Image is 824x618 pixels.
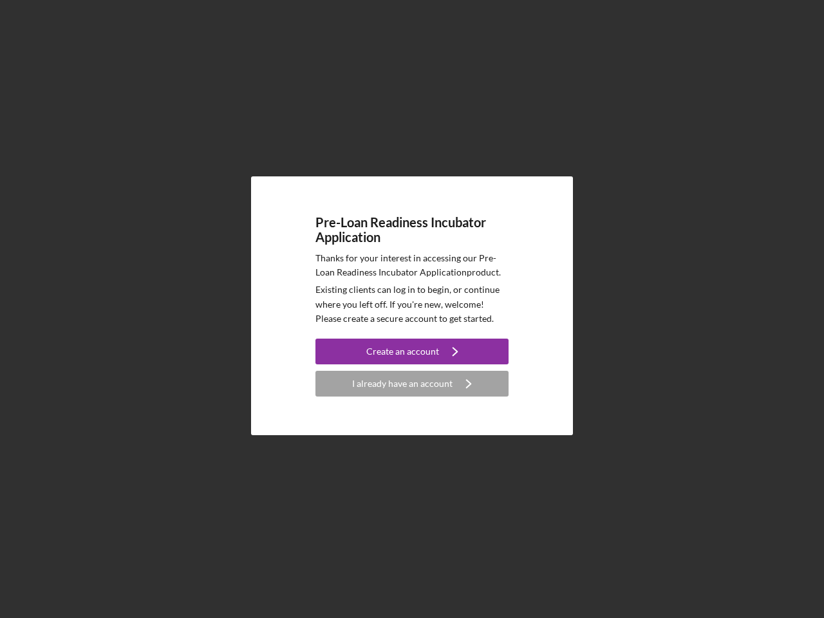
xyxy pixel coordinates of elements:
p: Thanks for your interest in accessing our Pre-Loan Readiness Incubator Application product. [315,251,509,280]
h4: Pre-Loan Readiness Incubator Application [315,215,509,245]
div: I already have an account [352,371,453,397]
p: Existing clients can log in to begin, or continue where you left off. If you're new, welcome! Ple... [315,283,509,326]
button: Create an account [315,339,509,364]
a: Create an account [315,339,509,368]
button: I already have an account [315,371,509,397]
div: Create an account [366,339,439,364]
